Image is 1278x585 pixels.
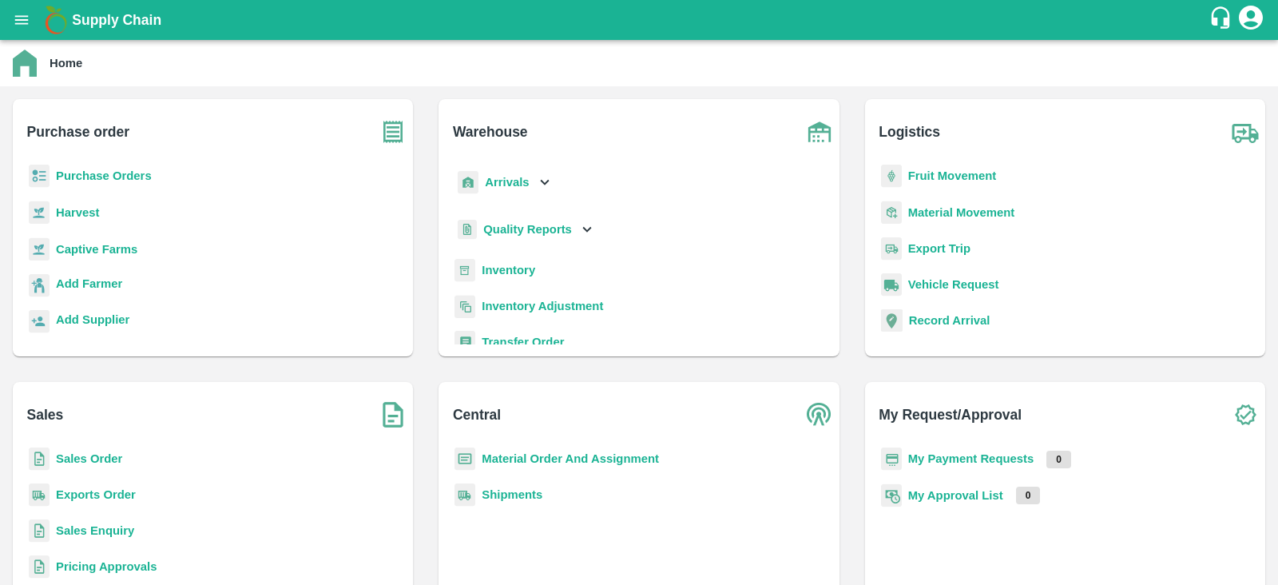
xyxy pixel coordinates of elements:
a: Fruit Movement [908,169,997,182]
img: farmer [29,274,50,297]
a: Shipments [482,488,542,501]
a: Pricing Approvals [56,560,157,573]
b: Quality Reports [483,223,572,236]
a: My Approval List [908,489,1003,502]
a: Material Movement [908,206,1015,219]
a: Export Trip [908,242,970,255]
a: Exports Order [56,488,136,501]
img: recordArrival [881,309,903,332]
a: Record Arrival [909,314,990,327]
img: shipments [29,484,50,507]
img: harvest [29,201,50,225]
b: Central [453,404,501,426]
img: check [1225,395,1265,435]
a: Supply Chain [72,9,1209,31]
b: Warehouse [453,121,528,143]
img: purchase [373,112,413,152]
a: Purchase Orders [56,169,152,182]
b: Supply Chain [72,12,161,28]
b: Sales [27,404,64,426]
img: reciept [29,165,50,188]
div: Quality Reports [454,213,596,246]
a: My Payment Requests [908,452,1034,465]
img: delivery [881,237,902,261]
b: Add Farmer [56,277,122,290]
a: Add Supplier [56,311,129,332]
img: harvest [29,237,50,261]
a: Sales Order [56,452,122,465]
a: Material Order And Assignment [482,452,659,465]
a: Harvest [56,206,99,219]
b: Home [50,57,82,70]
img: payment [881,448,902,471]
img: shipments [454,484,475,507]
img: fruit [881,165,902,188]
div: Arrivals [454,165,554,201]
img: sales [29,555,50,579]
a: Inventory [482,264,535,277]
a: Sales Enquiry [56,524,134,537]
b: Arrivals [485,176,529,189]
img: truck [1225,112,1265,152]
img: vehicle [881,273,902,296]
a: Vehicle Request [908,278,999,291]
img: soSales [373,395,413,435]
b: My Request/Approval [879,404,1022,426]
img: centralMaterial [454,448,475,471]
b: Purchase order [27,121,129,143]
a: Add Farmer [56,275,122,296]
img: whInventory [454,259,475,282]
a: Transfer Order [482,336,564,348]
img: sales [29,448,50,471]
a: Inventory Adjustment [482,300,603,312]
img: material [881,201,902,225]
a: Captive Farms [56,243,137,256]
b: Logistics [879,121,940,143]
p: 0 [1046,451,1071,468]
img: sales [29,519,50,543]
img: central [800,395,839,435]
img: qualityReport [458,220,477,240]
img: whArrival [458,171,478,194]
img: inventory [454,295,475,318]
p: 0 [1016,487,1041,504]
img: warehouse [800,112,839,152]
button: open drawer [3,2,40,38]
img: whTransfer [454,331,475,354]
img: logo [40,4,72,36]
b: Add Supplier [56,313,129,326]
div: customer-support [1209,6,1236,34]
img: approval [881,484,902,507]
img: home [13,50,37,77]
img: supplier [29,310,50,333]
div: account of current user [1236,3,1265,37]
